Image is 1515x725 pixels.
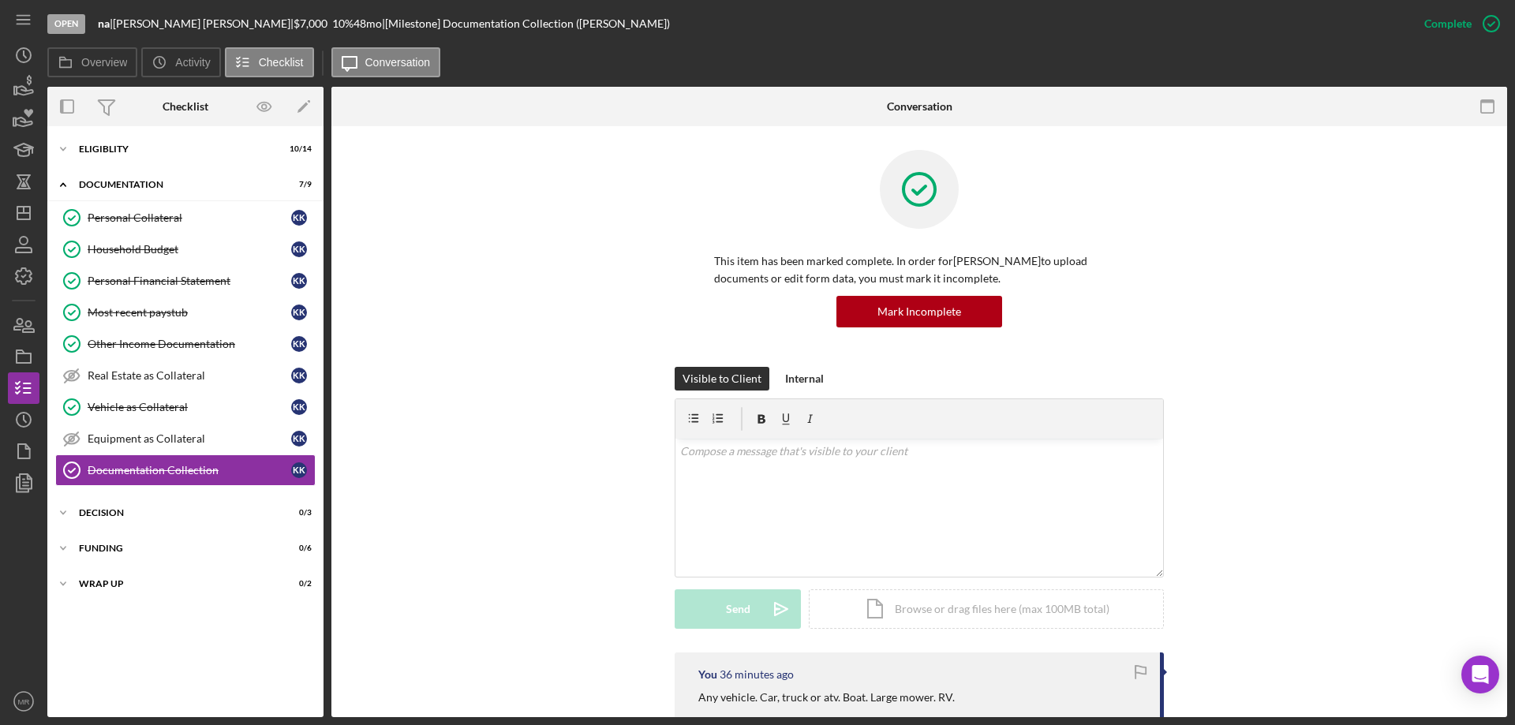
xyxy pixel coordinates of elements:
div: Funding [79,544,272,553]
button: Checklist [225,47,314,77]
a: Most recent paystubKK [55,297,316,328]
div: | [Milestone] Documentation Collection ([PERSON_NAME]) [382,17,670,30]
label: Checklist [259,56,304,69]
div: Mark Incomplete [877,296,961,327]
div: Checklist [163,100,208,113]
div: Documentation [79,180,272,189]
div: Send [726,589,750,629]
div: K K [291,368,307,383]
div: 0 / 6 [283,544,312,553]
div: Personal Financial Statement [88,275,291,287]
text: MR [18,697,30,706]
div: Personal Collateral [88,211,291,224]
div: Real Estate as Collateral [88,369,291,382]
div: Most recent paystub [88,306,291,319]
div: K K [291,210,307,226]
div: | [98,17,113,30]
div: Household Budget [88,243,291,256]
div: Documentation Collection [88,464,291,476]
div: Equipment as Collateral [88,432,291,445]
button: Complete [1408,8,1507,39]
label: Conversation [365,56,431,69]
div: Conversation [887,100,952,113]
div: Open Intercom Messenger [1461,656,1499,693]
time: 2025-09-03 20:14 [720,668,794,681]
button: Mark Incomplete [836,296,1002,327]
div: 0 / 2 [283,579,312,589]
a: Documentation CollectionKK [55,454,316,486]
button: Conversation [331,47,441,77]
div: K K [291,431,307,447]
div: Internal [785,367,824,391]
span: $7,000 [294,17,327,30]
button: Overview [47,47,137,77]
div: 48 mo [353,17,382,30]
div: K K [291,305,307,320]
div: Wrap up [79,579,272,589]
label: Activity [175,56,210,69]
p: Any vehicle. Car, truck or atv. Boat. Large mower. RV. [698,689,955,706]
a: Other Income DocumentationKK [55,328,316,360]
a: Household BudgetKK [55,234,316,265]
div: 7 / 9 [283,180,312,189]
p: This item has been marked complete. In order for [PERSON_NAME] to upload documents or edit form d... [714,252,1124,288]
button: Visible to Client [675,367,769,391]
div: Eligiblity [79,144,272,154]
label: Overview [81,56,127,69]
div: Other Income Documentation [88,338,291,350]
div: Vehicle as Collateral [88,401,291,413]
b: na [98,17,110,30]
button: Activity [141,47,220,77]
button: Send [675,589,801,629]
div: Visible to Client [683,367,761,391]
div: 10 % [332,17,353,30]
div: K K [291,462,307,478]
button: MR [8,686,39,717]
div: Complete [1424,8,1472,39]
div: K K [291,336,307,352]
div: K K [291,273,307,289]
a: Personal Financial StatementKK [55,265,316,297]
a: Equipment as CollateralKK [55,423,316,454]
a: Real Estate as CollateralKK [55,360,316,391]
div: Decision [79,508,272,518]
div: 10 / 14 [283,144,312,154]
div: K K [291,241,307,257]
div: You [698,668,717,681]
div: Open [47,14,85,34]
a: Personal CollateralKK [55,202,316,234]
button: Internal [777,367,832,391]
div: [PERSON_NAME] [PERSON_NAME] | [113,17,294,30]
a: Vehicle as CollateralKK [55,391,316,423]
div: 0 / 3 [283,508,312,518]
div: K K [291,399,307,415]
